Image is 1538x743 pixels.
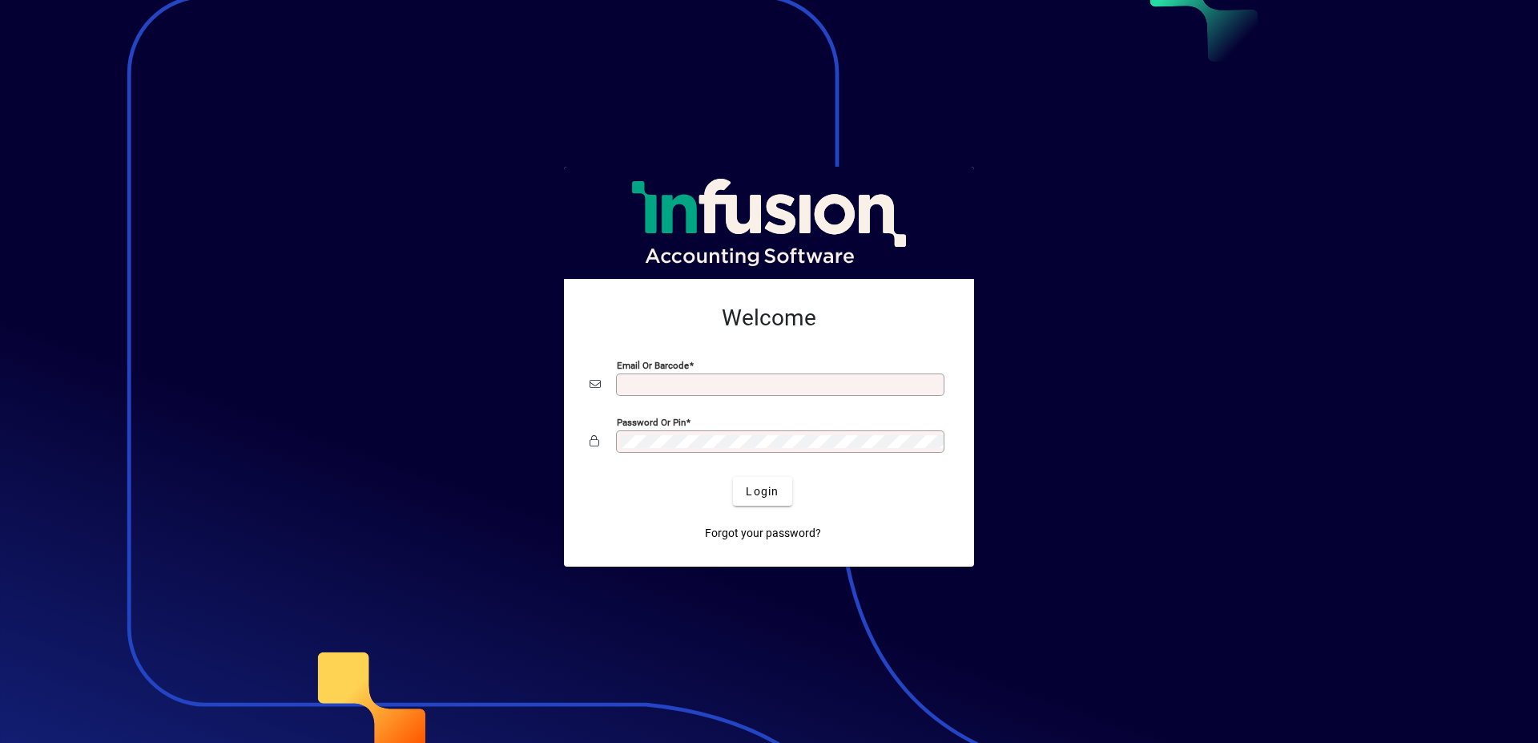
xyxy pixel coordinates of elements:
[733,477,791,506] button: Login
[590,305,948,332] h2: Welcome
[699,519,827,547] a: Forgot your password?
[617,417,686,428] mat-label: Password or Pin
[617,360,689,371] mat-label: Email or Barcode
[746,483,779,500] span: Login
[705,525,821,542] span: Forgot your password?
